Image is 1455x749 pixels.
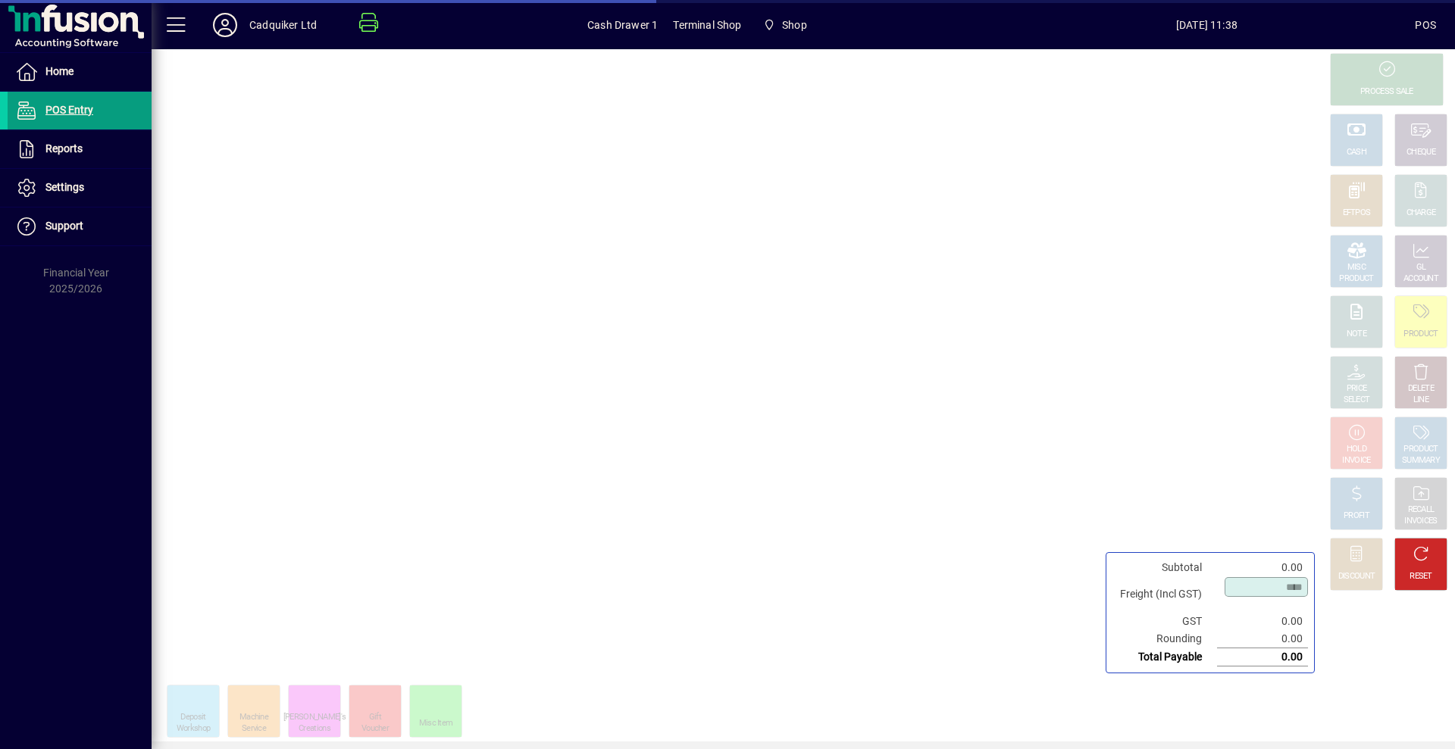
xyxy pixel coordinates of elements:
div: EFTPOS [1343,208,1371,219]
div: Cadquiker Ltd [249,13,317,37]
td: 0.00 [1217,559,1308,576]
a: Home [8,53,152,91]
td: GST [1112,613,1217,630]
div: Creations [299,723,330,735]
td: 0.00 [1217,648,1308,666]
td: Rounding [1112,630,1217,648]
div: Deposit [180,712,205,723]
div: DISCOUNT [1338,571,1375,582]
div: PRICE [1347,383,1367,395]
td: 0.00 [1217,630,1308,648]
div: PROCESS SALE [1360,86,1413,98]
a: Settings [8,169,152,207]
div: DELETE [1408,383,1434,395]
td: 0.00 [1217,613,1308,630]
div: Service [242,723,266,735]
div: LINE [1413,395,1428,406]
span: Reports [45,142,83,154]
div: CHARGE [1406,208,1436,219]
span: [DATE] 11:38 [998,13,1415,37]
span: Cash Drawer 1 [587,13,658,37]
a: Support [8,208,152,245]
div: SUMMARY [1402,455,1440,467]
div: PROFIT [1344,510,1369,522]
div: INVOICE [1342,455,1370,467]
div: RESET [1410,571,1432,582]
div: Workshop [177,723,210,735]
span: Settings [45,181,84,193]
div: CHEQUE [1406,147,1435,158]
span: Support [45,220,83,232]
div: ACCOUNT [1403,273,1438,285]
div: Machine [239,712,268,723]
td: Subtotal [1112,559,1217,576]
span: POS Entry [45,104,93,116]
div: HOLD [1347,444,1366,455]
span: Terminal Shop [673,13,741,37]
div: PRODUCT [1403,329,1438,340]
div: Gift [369,712,381,723]
span: Shop [782,13,807,37]
div: POS [1415,13,1436,37]
div: INVOICES [1404,516,1437,527]
div: SELECT [1344,395,1370,406]
div: RECALL [1408,504,1435,516]
span: Shop [757,11,813,39]
td: Freight (Incl GST) [1112,576,1217,613]
div: GL [1416,262,1426,273]
div: PRODUCT [1339,273,1373,285]
div: CASH [1347,147,1366,158]
span: Home [45,65,74,77]
a: Reports [8,130,152,168]
div: Misc Item [419,718,453,729]
button: Profile [201,11,249,39]
div: MISC [1347,262,1366,273]
div: Voucher [361,723,389,735]
td: Total Payable [1112,648,1217,666]
div: [PERSON_NAME]'s [283,712,346,723]
div: NOTE [1347,329,1366,340]
div: PRODUCT [1403,444,1438,455]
